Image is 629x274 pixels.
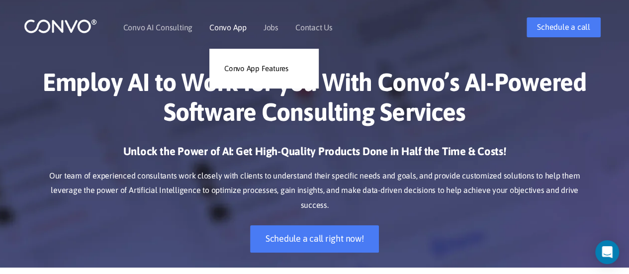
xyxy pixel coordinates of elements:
a: Convo App [209,23,247,31]
a: Contact Us [295,23,333,31]
a: Schedule a call right now! [250,225,379,253]
div: Open Intercom Messenger [595,240,619,264]
h1: Employ AI to Work for you With Convo’s AI-Powered Software Consulting Services [39,67,591,134]
h3: Unlock the Power of AI: Get High-Quality Products Done in Half the Time & Costs! [39,144,591,166]
p: Our team of experienced consultants work closely with clients to understand their specific needs ... [39,169,591,213]
a: Convo AI Consulting [123,23,192,31]
a: Schedule a call [527,17,600,37]
img: logo_1.png [24,18,97,34]
a: Jobs [264,23,278,31]
a: Convo App Features [209,59,319,79]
